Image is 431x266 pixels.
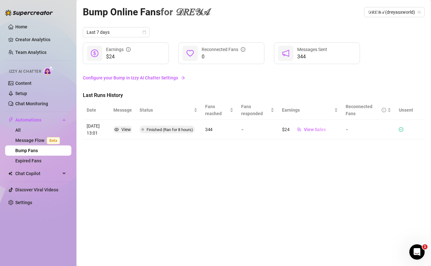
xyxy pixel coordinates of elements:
span: 😐 [105,200,114,213]
span: heart [186,49,194,57]
article: Bump Online Fans [83,4,210,19]
a: Home [15,24,27,29]
span: Beta [47,137,60,144]
article: $24 [282,126,289,133]
span: arrow-right [181,76,185,80]
article: [DATE] 13:01 [87,122,106,137]
div: Reconnected Fans [202,46,245,53]
span: 1 [422,244,427,249]
a: Discover Viral Videos [15,187,58,192]
a: Bump Fans [15,148,38,153]
span: Finished (Ran for 8 hours) [147,127,193,132]
span: Izzy AI Chatter [9,69,41,75]
a: Team Analytics [15,50,47,55]
a: Message FlowBeta [15,138,62,143]
a: Chat Monitoring [15,101,48,106]
article: - [241,126,275,133]
span: info-circle [241,47,245,52]
a: All [15,128,21,133]
a: Expired Fans [15,158,41,163]
span: smiley reaction [118,200,134,213]
img: logo-BBDzfeDw.svg [5,10,53,16]
span: 0 [202,53,245,61]
button: Collapse window [191,3,204,15]
span: team [297,127,301,132]
span: Fans responded [241,103,269,117]
button: View Sales [292,124,331,135]
span: 😞 [88,200,97,213]
span: notification [282,49,290,57]
div: Reconnected Fans [346,103,386,117]
img: Chat Copilot [8,171,12,176]
span: $24 [106,53,131,61]
span: Fans reached [205,103,228,117]
div: View [121,126,131,133]
span: Chat Copilot [15,168,61,179]
span: check-circle [399,127,403,132]
span: team [417,10,421,14]
span: info-circle [382,108,386,112]
a: Content [15,81,32,86]
span: Earnings [282,107,333,114]
span: eye [114,127,119,132]
span: thunderbolt [8,117,13,122]
span: for 𝒟𝑅𝐸𝒴𝒜 [161,6,210,18]
span: 344 [297,53,327,61]
span: Last 7 days [87,27,146,37]
span: 😃 [121,200,131,213]
th: Unsent [395,100,417,120]
span: disappointed reaction [85,200,101,213]
a: Creator Analytics [15,34,66,45]
span: Last Runs History [83,92,190,99]
span: dollar [91,49,98,57]
span: View Sales [304,127,326,132]
span: neutral face reaction [101,200,118,213]
span: Automations [15,115,61,125]
img: AI Chatter [44,66,54,75]
iframe: Intercom live chat [409,244,425,260]
span: calendar [142,30,146,34]
div: Close [204,3,215,14]
div: Did this answer your question? [8,194,212,201]
div: Earnings [106,46,131,53]
a: Settings [15,200,32,205]
span: 𝒟𝑅𝐸𝒴𝒜 (dreyasxworld) [368,7,421,17]
a: Configure your Bump in Izzy AI Chatter Settingsarrow-right [83,72,425,84]
span: info-circle [126,47,131,52]
th: Date [83,100,110,120]
span: Messages Sent [297,47,327,52]
a: Setup [15,91,27,96]
th: Earnings [278,100,342,120]
a: Open in help center [84,221,135,226]
article: 344 [205,126,233,133]
th: Fans responded [237,100,278,120]
th: Fans reached [201,100,237,120]
a: Configure your Bump in Izzy AI Chatter Settings [83,74,425,81]
article: - [346,126,391,133]
span: Status [140,107,192,114]
th: Message [110,100,136,120]
th: Status [136,100,201,120]
button: go back [4,3,16,15]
